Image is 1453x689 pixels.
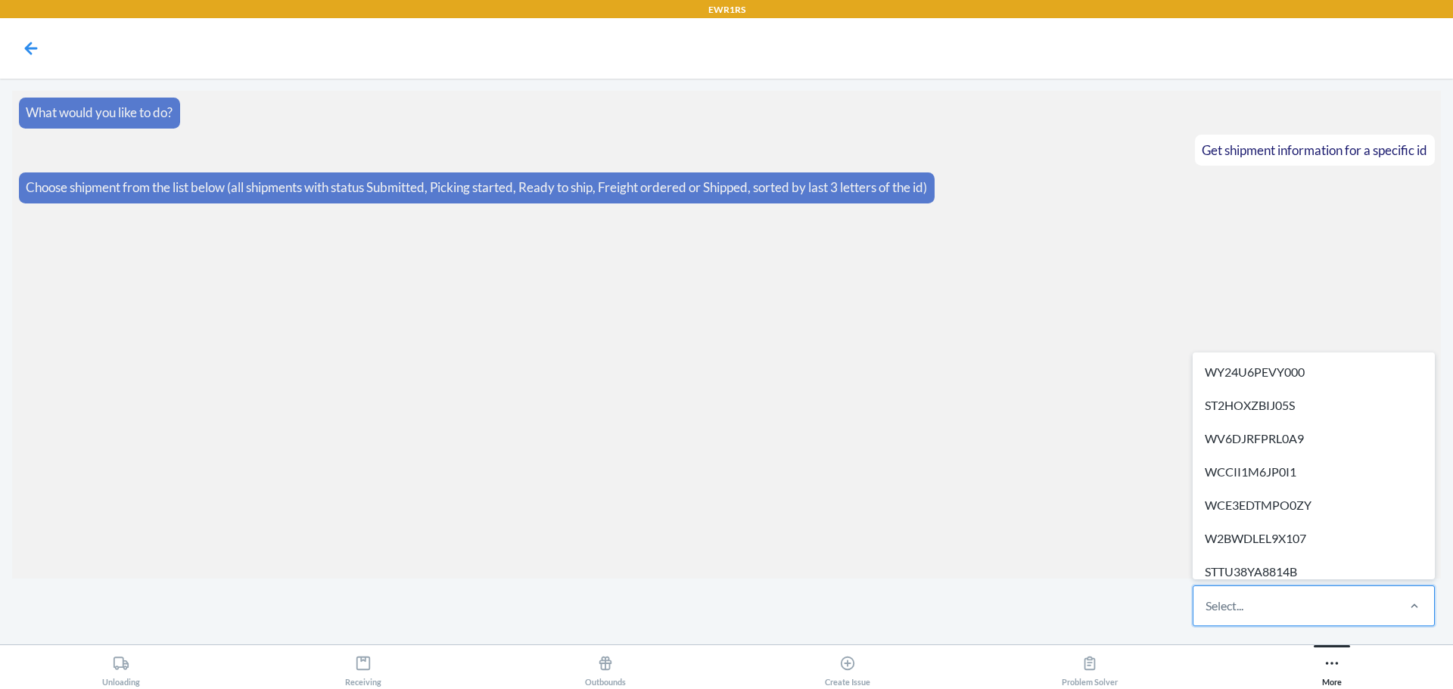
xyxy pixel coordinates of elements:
p: Choose shipment from the list below (all shipments with status Submitted, Picking started, Ready ... [26,178,927,197]
div: Unloading [102,649,140,687]
div: WV6DJRFPRL0A9 [1196,422,1432,455]
div: WCE3EDTMPO0ZY [1196,489,1432,522]
button: Outbounds [484,645,726,687]
div: WY24U6PEVY000 [1196,355,1432,389]
div: ST2HOXZBIJ05S [1196,389,1432,422]
div: Select... [1206,597,1243,615]
div: Receiving [345,649,381,687]
button: Create Issue [726,645,969,687]
p: EWR1RS [708,3,745,17]
span: Get shipment information for a specific id [1202,142,1427,158]
button: Receiving [242,645,484,687]
div: STTU38YA8814B [1196,555,1432,588]
div: Create Issue [825,649,870,687]
button: Problem Solver [969,645,1211,687]
div: WCCII1M6JP0I1 [1196,455,1432,489]
div: Outbounds [585,649,626,687]
button: More [1211,645,1453,687]
div: Problem Solver [1062,649,1118,687]
p: What would you like to do? [26,103,173,123]
div: W2BWDLEL9X107 [1196,522,1432,555]
div: More [1322,649,1342,687]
